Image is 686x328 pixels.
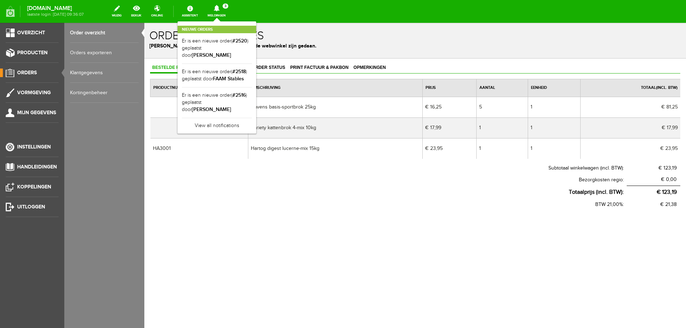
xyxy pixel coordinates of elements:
b: #2518 [232,69,246,75]
span: 3 [223,4,228,9]
th: Bezorgkosten regio: [6,151,482,163]
span: Orders [17,70,37,76]
td: 5 [332,74,384,95]
td: HA3001 [6,115,104,136]
a: online [147,4,167,19]
td: 1 [332,115,384,136]
td: Variety kattenbrok 4-mix 10kg [104,95,278,115]
th: Subtotaal winkelwagen (incl. BTW): [6,140,482,151]
th: Prijs [278,56,332,74]
td: € 17,99 [278,95,332,115]
b: [PERSON_NAME] [192,106,231,112]
span: Handleidingen [17,164,57,170]
th: Aantal [332,56,384,74]
a: Meldingen3 Nieuwe ordersEr is een nieuwe order(#2520) geplaatst door[PERSON_NAME]Er is een nieuwe... [203,4,230,19]
b: #2520 [232,38,247,44]
td: € 16,25 [278,74,332,95]
td: 1 [332,95,384,115]
span: Uitloggen [17,204,45,210]
td: € 81,25 [436,74,536,95]
th: Omschrijving [104,56,278,74]
b: FAAM Stables [213,76,244,82]
td: € 21,38 [482,176,536,188]
a: Opmerkingen [207,40,244,50]
th: Totaalprijs (incl. BTW): [6,163,482,176]
span: Vormgeving [17,90,51,96]
span: Instellingen [17,144,51,150]
span: Mijn gegevens [17,110,56,116]
span: Klantgegevens [62,42,105,47]
a: Print factuur & pakbon [144,40,206,50]
b: #2516 [232,92,246,98]
th: Eenheid [384,56,436,74]
td: € 23,95 [278,115,332,136]
td: 1 [384,95,436,115]
a: Assistent [178,4,202,19]
a: Er is een nieuwe order(#2518) geplaatst doorFAAM Stables [182,68,252,83]
td: € 17,99 [436,95,536,115]
h2: Nieuwe orders [178,26,256,33]
span: Opmerkingen [207,42,244,47]
a: Er is een nieuwe order(#2520) geplaatst door[PERSON_NAME] [182,37,252,59]
td: Hartog digest lucerne-mix 15kg [104,115,278,136]
a: View all notifications [182,118,252,130]
a: Bestelde producten [6,40,61,50]
strong: [DOMAIN_NAME] [27,6,84,10]
th: Totaal(incl. BTW) [436,56,536,74]
b: [PERSON_NAME] [192,52,231,58]
a: Kortingenbeheer [70,83,139,103]
a: Orders exporteren [70,43,139,63]
span: € 123,19 [512,166,532,173]
th: BTW 21,00%: [6,176,482,188]
td: 1 [384,74,436,95]
p: [PERSON_NAME] hier de bestellingen die via de webwinkel zijn gedaan. [5,19,537,27]
span: € 0,00 [517,154,532,160]
td: 1 [384,115,436,136]
a: Klantgegevens [62,40,105,50]
span: Order status [105,42,143,47]
td: Havens basis-sportbrok 25kg [104,74,278,95]
td: € 23,95 [436,115,536,136]
a: Klantgegevens [70,63,139,83]
a: Er is een nieuwe order(#2516) geplaatst door[PERSON_NAME] [182,92,252,113]
span: Print factuur & pakbon [144,42,206,47]
a: bekijk [127,4,146,19]
a: Order overzicht [70,23,139,43]
span: € 123,19 [514,142,532,148]
span: laatste login: [DATE] 09:36:07 [27,12,84,16]
h1: Order specificaties [5,7,537,19]
span: Bestelde producten [6,42,61,47]
a: Order status [105,40,143,50]
span: Koppelingen [17,184,51,190]
span: Overzicht [17,30,45,36]
a: wijzig [108,4,126,19]
th: Productnummer [6,56,104,74]
span: Producten [17,50,48,56]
